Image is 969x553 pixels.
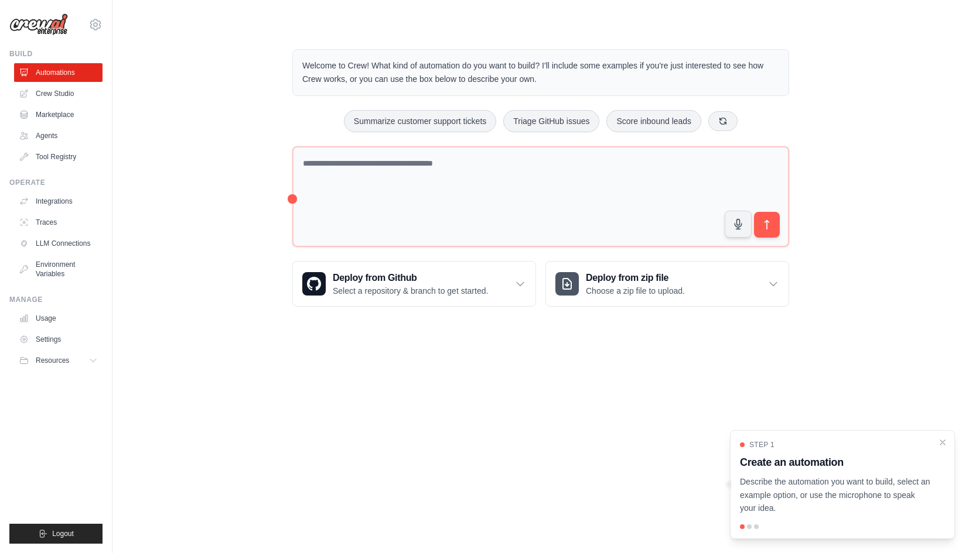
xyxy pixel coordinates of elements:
[9,13,68,36] img: Logo
[302,59,779,86] p: Welcome to Crew! What kind of automation do you want to build? I'll include some examples if you'...
[503,110,599,132] button: Triage GitHub issues
[14,213,103,232] a: Traces
[14,255,103,283] a: Environment Variables
[749,440,774,449] span: Step 1
[938,438,947,447] button: Close walkthrough
[14,330,103,349] a: Settings
[344,110,496,132] button: Summarize customer support tickets
[14,234,103,253] a: LLM Connections
[14,192,103,211] a: Integrations
[14,84,103,103] a: Crew Studio
[9,178,103,187] div: Operate
[9,49,103,59] div: Build
[586,285,685,297] p: Choose a zip file to upload.
[606,110,701,132] button: Score inbound leads
[9,524,103,544] button: Logout
[14,126,103,145] a: Agents
[14,63,103,82] a: Automations
[333,285,488,297] p: Select a repository & branch to get started.
[14,351,103,370] button: Resources
[586,271,685,285] h3: Deploy from zip file
[52,529,74,538] span: Logout
[14,105,103,124] a: Marketplace
[9,295,103,304] div: Manage
[910,497,969,553] iframe: Chat Widget
[36,356,69,365] span: Resources
[14,309,103,328] a: Usage
[14,147,103,166] a: Tool Registry
[740,475,931,515] p: Describe the automation you want to build, select an example option, or use the microphone to spe...
[333,271,488,285] h3: Deploy from Github
[740,454,931,470] h3: Create an automation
